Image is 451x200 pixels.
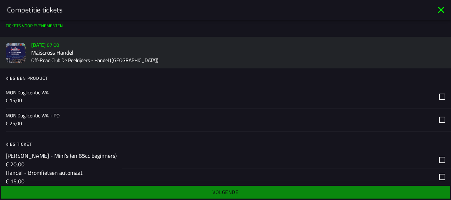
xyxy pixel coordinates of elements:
p: € 15,00 [6,177,83,185]
p: € 20,00 [6,160,117,168]
p: MON Daglicentie WA + PO [6,112,433,119]
ion-text: Tickets voor evenementen [6,23,63,37]
p: € 25,00 [6,120,433,127]
ion-label: Kies ticket [6,141,451,148]
p: Handel - Bromfietsen automaat [6,168,83,177]
p: Off-Road Club De Peelrijders - Handel ([GEOGRAPHIC_DATA]) [31,57,445,64]
p: € 15,00 [6,97,433,104]
p: [PERSON_NAME] - Mini’s (en 65cc beginners) [6,151,117,160]
h2: Maiscross Handel [31,49,445,56]
ion-text: [DATE] 07:00 [31,41,59,49]
img: event-image [6,43,26,63]
ion-text: Kies een product [6,75,48,82]
p: MON Daglicentie WA [6,89,433,96]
